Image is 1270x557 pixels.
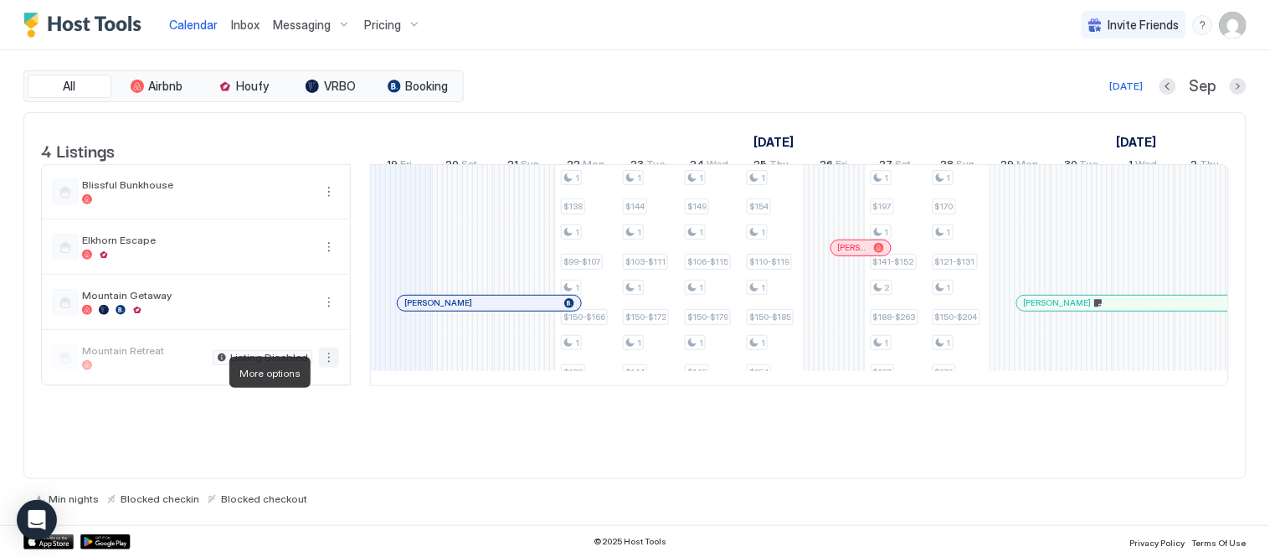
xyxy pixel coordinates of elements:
div: menu [319,348,339,368]
span: $197 [873,201,892,212]
div: menu [319,292,339,312]
span: Privacy Policy [1130,538,1185,548]
a: Privacy Policy [1130,533,1185,550]
span: Sun [522,157,540,175]
span: 2 [885,282,890,293]
button: VRBO [289,75,373,98]
span: 1 [885,173,889,183]
span: 1 [699,227,703,238]
a: September 24, 2025 [686,154,733,178]
span: Sun [957,157,975,175]
a: September 26, 2025 [816,154,852,178]
span: 1 [699,282,703,293]
a: Calendar [169,16,218,34]
div: menu [319,182,339,202]
div: User profile [1220,12,1247,39]
div: [DATE] [1110,79,1144,94]
span: Elkhorn Escape [82,234,312,246]
span: Fri [836,157,848,175]
span: 28 [941,157,954,175]
span: $150-$166 [563,312,605,322]
a: Terms Of Use [1192,533,1247,550]
span: Blocked checkout [221,493,307,505]
button: More options [319,237,339,257]
span: All [64,79,76,94]
span: 1 [575,282,579,293]
span: [PERSON_NAME] [404,297,472,308]
span: $141-$152 [873,256,914,267]
span: $121-$131 [935,256,975,267]
span: 26 [820,157,834,175]
span: Mountain Getaway [82,289,312,302]
a: September 19, 2025 [383,154,417,178]
span: Blissful Bunkhouse [82,178,312,191]
a: Host Tools Logo [23,13,149,38]
span: $149 [687,367,707,378]
span: Sat [462,157,478,175]
button: More options [319,182,339,202]
span: 1 [575,227,579,238]
span: 1 [761,227,765,238]
span: Messaging [273,18,331,33]
a: September 22, 2025 [563,154,609,178]
span: $138 [563,367,583,378]
span: Sep [1190,77,1216,96]
span: 30 [1065,157,1078,175]
span: 1 [575,173,579,183]
span: $188-$263 [873,312,916,322]
span: 29 [1001,157,1015,175]
span: $154 [749,367,769,378]
span: 24 [691,157,705,175]
button: Booking [376,75,460,98]
span: Mon [584,157,605,175]
span: $197 [873,367,892,378]
span: Inbox [231,18,260,32]
a: September 28, 2025 [937,154,979,178]
span: 1 [885,227,889,238]
button: Next month [1230,78,1247,95]
button: Airbnb [115,75,198,98]
span: 20 [446,157,460,175]
span: Houfy [237,79,270,94]
span: Mountain Retreat [82,344,206,357]
a: Google Play Store [80,534,131,549]
span: [PERSON_NAME] [1024,297,1092,308]
span: 1 [761,282,765,293]
a: App Store [23,534,74,549]
span: 1 [947,282,951,293]
span: $103-$111 [625,256,666,267]
a: September 20, 2025 [442,154,482,178]
span: 1 [637,282,641,293]
span: Booking [406,79,449,94]
span: $170 [935,367,954,378]
span: $150-$172 [625,312,666,322]
span: More options [239,367,301,379]
span: Tue [647,157,666,175]
a: September 30, 2025 [1061,154,1103,178]
a: September 29, 2025 [997,154,1043,178]
span: 1 [947,227,951,238]
span: $170 [935,201,954,212]
span: $154 [749,201,769,212]
span: 1 [699,338,703,348]
span: $150-$179 [687,312,728,322]
a: September 4, 2025 [750,130,799,154]
span: Airbnb [149,79,183,94]
a: September 27, 2025 [876,154,916,178]
span: 4 Listings [41,137,115,162]
a: September 25, 2025 [750,154,794,178]
span: 1 [947,338,951,348]
span: $149 [687,201,707,212]
a: October 1, 2025 [1113,130,1161,154]
span: 1 [637,338,641,348]
span: Sat [896,157,912,175]
a: September 23, 2025 [627,154,670,178]
span: Pricing [364,18,401,33]
div: tab-group [23,70,464,102]
span: 1 [637,173,641,183]
span: Wed [1136,157,1158,175]
span: Min nights [49,493,99,505]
